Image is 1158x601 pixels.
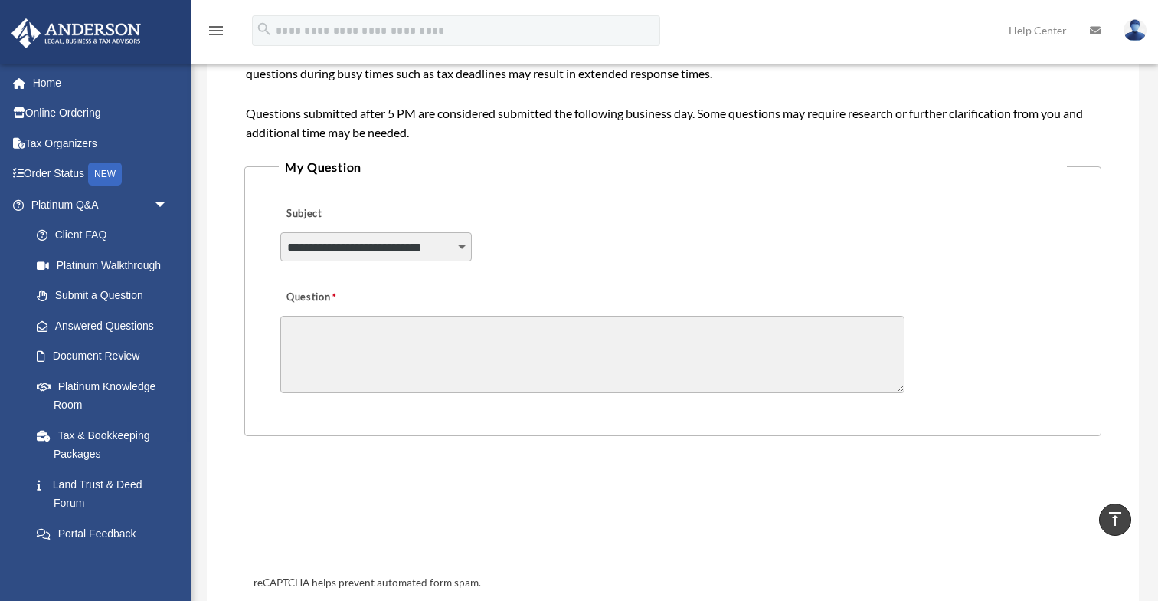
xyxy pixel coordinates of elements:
a: Land Trust & Deed Forum [21,469,191,518]
a: Platinum Q&Aarrow_drop_down [11,189,191,220]
legend: My Question [279,156,1066,178]
a: Submit a Question [21,281,184,311]
a: Portal Feedback [21,518,191,549]
a: Home [11,67,191,98]
a: Platinum Walkthrough [21,250,191,281]
a: menu [207,27,225,40]
a: Online Ordering [11,98,191,129]
iframe: reCAPTCHA [249,484,482,544]
i: search [256,21,273,38]
img: User Pic [1124,19,1147,41]
label: Subject [280,204,426,225]
a: Digital Productsarrow_drop_down [11,549,191,580]
div: NEW [88,163,122,186]
i: vertical_align_top [1106,510,1124,528]
span: arrow_drop_down [153,549,184,580]
a: Order StatusNEW [11,159,191,190]
i: menu [207,21,225,40]
a: vertical_align_top [1099,504,1131,536]
a: Tax Organizers [11,128,191,159]
span: arrow_drop_down [153,189,184,221]
a: Tax & Bookkeeping Packages [21,420,191,469]
div: reCAPTCHA helps prevent automated form spam. [247,574,1099,593]
label: Question [280,287,399,309]
a: Document Review [21,341,191,372]
a: Answered Questions [21,310,191,341]
img: Anderson Advisors Platinum Portal [7,18,146,48]
a: Client FAQ [21,220,191,251]
a: Platinum Knowledge Room [21,371,191,420]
